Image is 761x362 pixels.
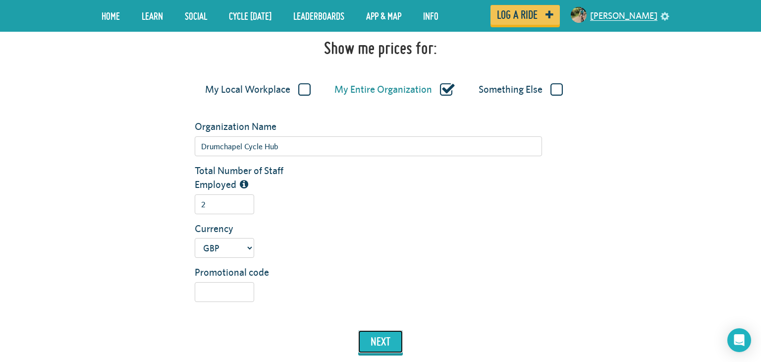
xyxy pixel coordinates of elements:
[187,265,308,280] label: Promotional code
[187,120,308,134] label: Organization Name
[490,5,560,25] a: Log a ride
[334,83,455,96] label: My Entire Organization
[727,328,751,352] div: Open Intercom Messenger
[416,3,446,28] a: Info
[497,10,538,19] span: Log a ride
[134,3,170,28] a: LEARN
[94,3,127,28] a: Home
[660,11,669,20] a: settings drop down toggle
[479,83,563,96] label: Something Else
[205,83,311,96] label: My Local Workplace
[324,38,437,58] h1: Show me prices for:
[240,180,248,189] i: The total number of people employed by this organization/workplace, including part time staff.
[358,330,403,353] button: next
[571,7,587,23] img: Small navigation user avatar
[286,3,352,28] a: Leaderboards
[187,222,308,236] label: Currency
[590,4,657,28] a: [PERSON_NAME]
[359,3,409,28] a: App & Map
[187,164,308,192] label: Total Number of Staff Employed
[221,3,279,28] a: Cycle [DATE]
[177,3,215,28] a: Social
